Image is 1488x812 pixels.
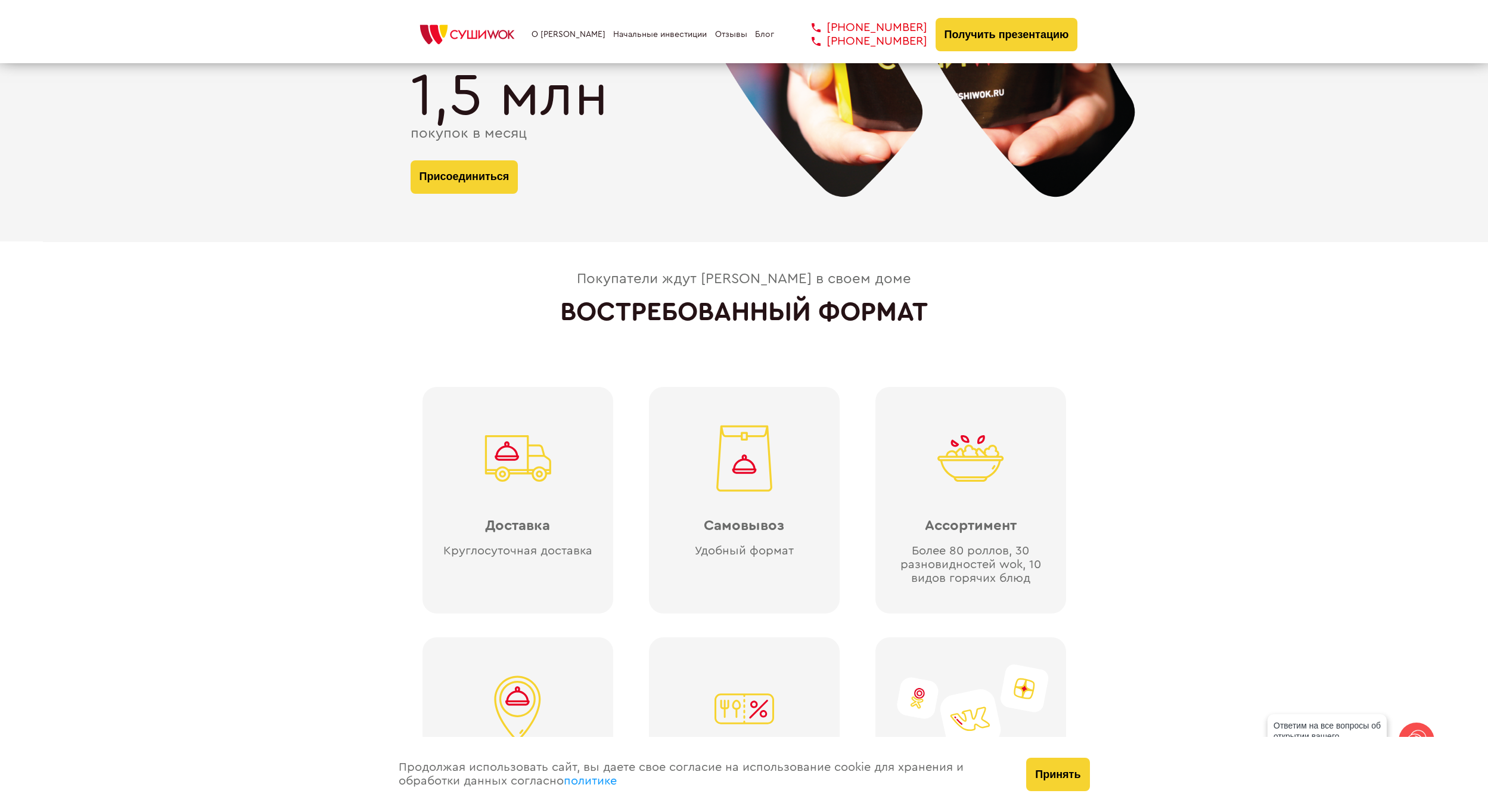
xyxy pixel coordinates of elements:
[613,30,707,39] a: Начальные инвестиции
[704,518,784,535] div: Самовывоз
[695,544,794,558] div: Удобный формат
[411,160,518,194] button: Присоединиться
[411,126,1078,142] div: покупок в месяц
[577,271,911,288] div: Покупатели ждут [PERSON_NAME] в своем доме
[715,30,747,39] a: Отзывы
[794,21,927,35] a: [PHONE_NUMBER]
[887,544,1054,585] div: Более 80 роллов, 30 разновидностей wok, 10 видов горячих блюд
[560,297,928,327] h2: ВОСТРЕБОВАННЫЙ ФОРМАТ
[936,18,1078,51] button: Получить презентацию
[755,30,774,39] a: Блог
[443,544,592,558] div: Круглосуточная доставка
[1268,714,1387,758] div: Ответим на все вопросы об открытии вашего [PERSON_NAME]!
[411,66,1078,126] div: 1,5 млн
[1026,758,1089,791] button: Принять
[925,518,1017,535] div: Ассортимент
[794,35,927,48] a: [PHONE_NUMBER]
[387,737,1015,812] div: Продолжая использовать сайт, вы даете свое согласие на использование cookie для хранения и обрабо...
[564,775,617,787] a: политике
[485,518,550,535] div: Доставка
[532,30,605,39] a: О [PERSON_NAME]
[411,21,524,48] img: СУШИWOK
